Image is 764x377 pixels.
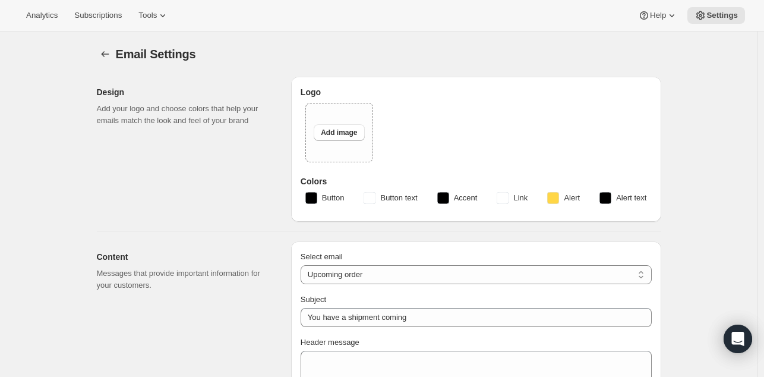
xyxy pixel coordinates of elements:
[97,86,272,98] h2: Design
[116,48,196,61] span: Email Settings
[322,192,345,204] span: Button
[97,103,272,127] p: Add your logo and choose colors that help your emails match the look and feel of your brand
[301,86,652,98] h3: Logo
[314,124,364,141] button: Add image
[19,7,65,24] button: Analytics
[298,188,352,208] button: Button
[26,11,58,20] span: Analytics
[97,46,113,62] button: Settings
[97,251,272,263] h2: Content
[301,338,359,347] span: Header message
[687,7,745,24] button: Settings
[650,11,666,20] span: Help
[356,188,424,208] button: Button text
[321,128,357,137] span: Add image
[616,192,646,204] span: Alert text
[131,7,176,24] button: Tools
[138,11,157,20] span: Tools
[301,252,343,261] span: Select email
[301,295,326,304] span: Subject
[592,188,653,208] button: Alert text
[631,7,685,24] button: Help
[513,192,528,204] span: Link
[301,175,652,187] h3: Colors
[540,188,587,208] button: Alert
[67,7,129,24] button: Subscriptions
[97,268,272,291] p: Messages that provide important information for your customers.
[564,192,580,204] span: Alert
[430,188,485,208] button: Accent
[490,188,535,208] button: Link
[380,192,417,204] span: Button text
[724,325,752,353] div: Open Intercom Messenger
[74,11,122,20] span: Subscriptions
[706,11,738,20] span: Settings
[454,192,478,204] span: Accent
